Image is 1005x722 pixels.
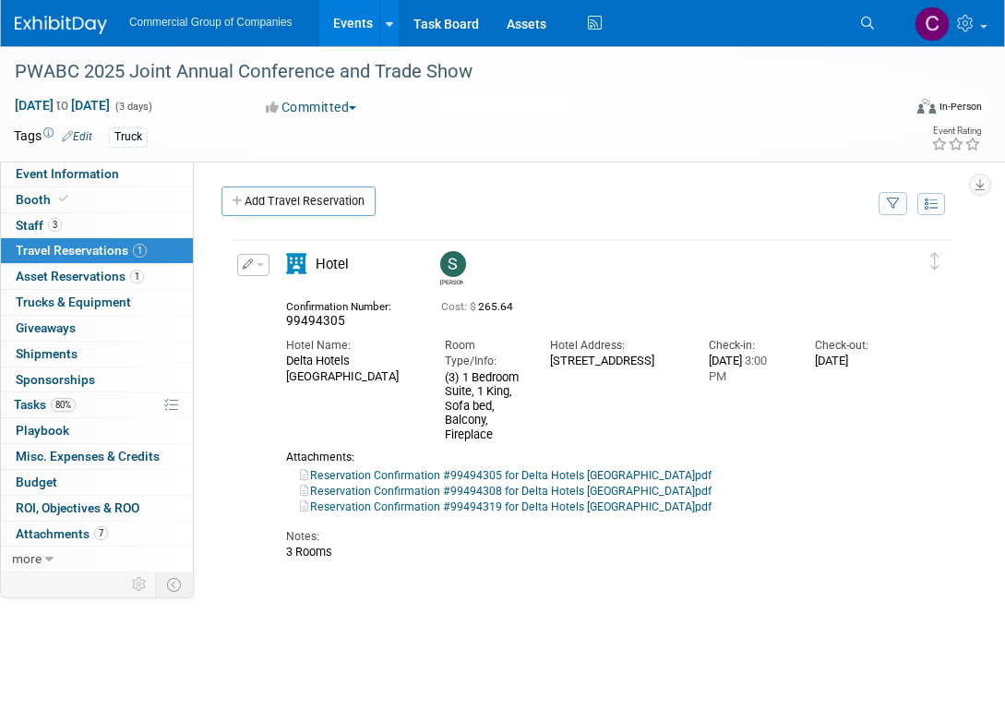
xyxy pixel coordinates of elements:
[1,496,193,521] a: ROI, Objectives & ROO
[14,397,76,412] span: Tasks
[129,16,292,29] span: Commercial Group of Companies
[12,551,42,566] span: more
[16,372,95,387] span: Sponsorships
[286,338,417,354] div: Hotel Name:
[1,418,193,443] a: Playbook
[221,187,376,216] a: Add Travel Reservation
[286,451,893,464] div: Attachments:
[1,392,193,417] a: Tasks80%
[1,238,193,263] a: Travel Reservations1
[16,423,69,438] span: Playbook
[133,244,147,258] span: 1
[1,264,193,289] a: Asset Reservations1
[8,55,886,89] div: PWABC 2025 Joint Annual Conference and Trade Show
[832,96,982,124] div: Event Format
[300,485,712,498] a: Reservation Confirmation #99494308 for Delta Hotels [GEOGRAPHIC_DATA]pdf
[286,354,417,383] div: Delta Hotels [GEOGRAPHIC_DATA]
[109,127,148,147] div: Truck
[300,500,712,513] a: Reservation Confirmation #99494319 for Delta Hotels [GEOGRAPHIC_DATA]pdf
[94,526,108,540] span: 7
[1,367,193,392] a: Sponsorships
[59,194,68,204] i: Booth reservation complete
[441,300,478,313] span: Cost: $
[16,346,78,361] span: Shipments
[54,98,71,113] span: to
[930,252,939,270] i: Click and drag to move item
[1,162,193,187] a: Event Information
[114,101,152,113] span: (3 days)
[130,270,144,283] span: 1
[1,290,193,315] a: Trucks & Equipment
[815,338,893,354] div: Check-out:
[16,449,160,463] span: Misc. Expenses & Credits
[16,526,108,541] span: Attachments
[915,6,950,42] img: Cole Mattern
[16,243,147,258] span: Travel Reservations
[1,444,193,469] a: Misc. Expenses & Credits
[316,256,349,272] span: Hotel
[1,342,193,367] a: Shipments
[259,98,364,116] button: Committed
[709,354,787,383] div: [DATE]
[16,320,76,335] span: Giveaways
[1,213,193,238] a: Staff3
[16,269,144,283] span: Asset Reservations
[16,500,139,515] span: ROI, Objectives & ROO
[15,16,107,34] img: ExhibitDay
[286,313,345,328] span: 99494305
[14,126,92,148] td: Tags
[14,97,111,114] span: [DATE] [DATE]
[286,529,893,545] div: Notes:
[1,316,193,341] a: Giveaways
[440,277,463,287] div: Suzanne LaFrance
[16,475,57,489] span: Budget
[550,354,681,368] div: [STREET_ADDRESS]
[16,192,72,207] span: Booth
[931,126,981,136] div: Event Rating
[286,254,306,274] i: Hotel
[156,572,194,596] td: Toggle Event Tabs
[1,470,193,495] a: Budget
[445,370,523,442] div: (3) 1 Bedroom Suite, 1 King, Sofa bed, Balcony, Fireplace
[440,251,466,277] img: Suzanne LaFrance
[709,338,787,354] div: Check-in:
[1,547,193,572] a: more
[815,354,893,368] div: [DATE]
[286,295,413,313] div: Confirmation Number:
[709,354,767,382] span: 3:00 PM
[51,398,76,412] span: 80%
[286,545,893,560] div: 3 Rooms
[441,300,520,313] span: 265.64
[436,251,468,287] div: Suzanne LaFrance
[939,100,982,114] div: In-Person
[1,522,193,547] a: Attachments7
[445,338,523,369] div: Room Type/Info:
[124,572,156,596] td: Personalize Event Tab Strip
[887,199,900,211] i: Filter by Traveler
[917,99,936,114] img: Format-Inperson.png
[62,130,92,143] a: Edit
[16,166,119,181] span: Event Information
[16,295,131,309] span: Trucks & Equipment
[550,338,681,354] div: Hotel Address:
[1,187,193,212] a: Booth
[300,469,712,482] a: Reservation Confirmation #99494305 for Delta Hotels [GEOGRAPHIC_DATA]pdf
[16,218,62,233] span: Staff
[48,218,62,232] span: 3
